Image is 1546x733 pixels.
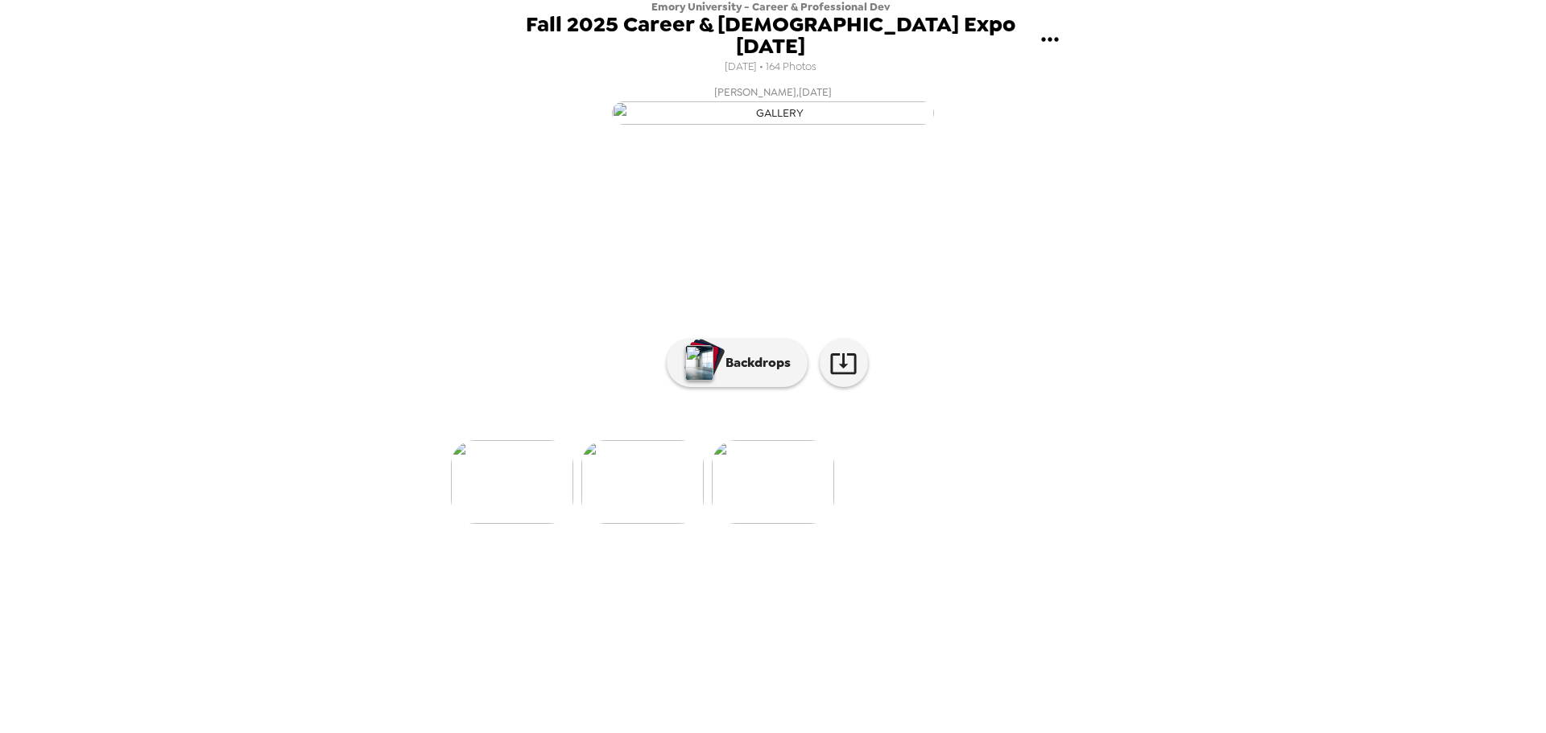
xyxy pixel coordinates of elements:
span: Fall 2025 Career & [DEMOGRAPHIC_DATA] Expo [DATE] [517,14,1023,56]
span: [PERSON_NAME] , [DATE] [714,83,832,101]
button: [PERSON_NAME],[DATE] [451,78,1095,130]
span: [DATE] • 164 Photos [725,56,816,78]
button: Backdrops [667,339,808,387]
p: Backdrops [717,353,791,373]
img: gallery [451,440,573,524]
img: gallery [612,101,934,125]
img: gallery [712,440,834,524]
img: gallery [581,440,704,524]
button: gallery menu [1023,13,1076,65]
